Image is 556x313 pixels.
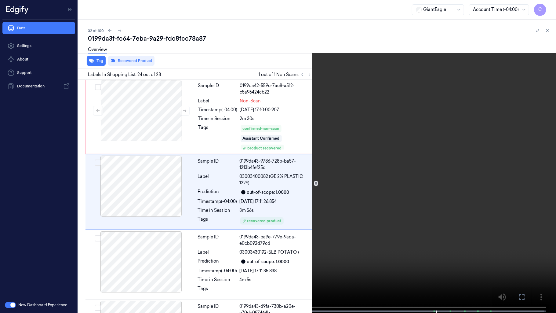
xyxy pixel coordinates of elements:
[198,116,238,122] div: Time in Session
[198,285,237,295] div: Tags
[2,40,75,52] a: Settings
[243,126,279,131] div: confirmed-non-scan
[242,218,282,224] div: recovered product
[198,216,237,226] div: Tags
[198,234,237,247] div: Sample ID
[198,98,238,104] div: Label
[198,124,238,150] div: Tags
[240,83,312,95] div: 0199da42-559c-7ac8-a512-c5a96424cb22
[88,28,104,33] span: 32 of 100
[198,249,237,256] div: Label
[2,22,75,34] a: Data
[247,259,289,265] div: out-of-scope: 1.0000
[240,234,312,247] div: 0199da43-ba9e-779e-9ada-e0cb092d79cd
[198,83,238,95] div: Sample ID
[247,189,289,196] div: out-of-scope: 1.0000
[240,207,312,214] div: 3m 56s
[95,305,101,311] button: Select row
[198,158,237,171] div: Sample ID
[240,116,312,122] div: 2m 30s
[88,72,161,78] span: Labels In Shopping List: 24 out of 28
[198,189,237,196] div: Prediction
[87,56,106,66] button: Tag
[198,107,238,113] div: Timestamp (-04:00)
[240,277,312,283] div: 4m 5s
[198,277,237,283] div: Time in Session
[65,5,75,14] button: Toggle Navigation
[88,34,551,43] div: 0199da3f-fc64-7eba-9a29-fdc8fcc78a87
[534,4,546,16] button: C
[95,84,101,90] button: Select row
[2,67,75,79] a: Support
[240,268,312,274] div: [DATE] 17:11:35.838
[108,56,154,66] button: Recovered Product
[95,235,101,241] button: Select row
[240,249,299,256] span: 03003430192 (5LB POTATO )
[240,107,312,113] div: [DATE] 17:10:00.907
[198,207,237,214] div: Time in Session
[198,173,237,186] div: Label
[240,158,312,171] div: 0199da43-9786-728b-ba57-1213b4fef25c
[259,71,313,78] span: 1 out of 1 Non Scans
[88,46,107,53] a: Overview
[198,198,237,205] div: Timestamp (-04:00)
[198,268,237,274] div: Timestamp (-04:00)
[2,80,75,92] a: Documentation
[240,198,312,205] div: [DATE] 17:11:26.854
[240,173,312,186] span: 03003400082 (GE 2% PLASTIC 1229)
[243,145,282,151] div: product recovered
[243,136,280,141] div: Assistant Confirmed
[2,53,75,65] button: About
[198,258,237,265] div: Prediction
[240,98,261,104] span: Non-Scan
[95,160,101,166] button: Select row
